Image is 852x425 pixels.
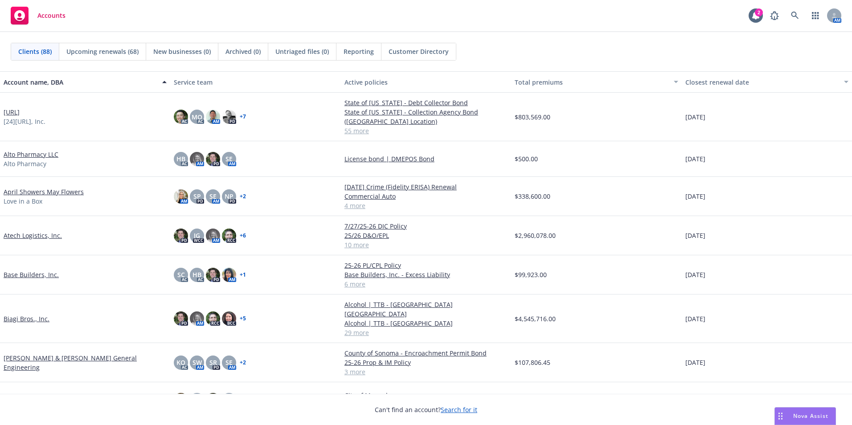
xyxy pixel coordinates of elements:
a: Alto Pharmacy LLC [4,150,58,159]
span: HB [193,270,201,279]
span: Upcoming renewals (68) [66,47,139,56]
a: Atech Logistics, Inc. [4,231,62,240]
img: photo [206,110,220,124]
a: + 6 [240,233,246,238]
div: Closest renewal date [685,78,839,87]
img: photo [174,311,188,326]
div: Total premiums [515,78,668,87]
a: Base Builders, Inc. - Excess Liability [344,270,508,279]
img: photo [222,229,236,243]
a: 4 more [344,201,508,210]
div: Account name, DBA [4,78,157,87]
span: Reporting [344,47,374,56]
span: $99,923.00 [515,270,547,279]
span: [DATE] [685,270,705,279]
span: $500.00 [515,154,538,163]
span: SE [225,358,233,367]
span: MQ [192,112,202,122]
a: Commercial Auto [344,192,508,201]
span: HB [176,154,185,163]
a: State of [US_STATE] - Debt Collector Bond [344,98,508,107]
a: Switch app [807,7,824,25]
a: County of Sonoma - Encroachment Permit Bond [344,348,508,358]
a: 29 more [344,328,508,337]
span: Love in a Box [4,196,42,206]
img: photo [206,268,220,282]
img: photo [222,268,236,282]
span: Nova Assist [793,412,828,420]
a: 7/27/25-26 DIC Policy [344,221,508,231]
span: New businesses (0) [153,47,211,56]
span: [DATE] [685,112,705,122]
img: photo [222,110,236,124]
span: [DATE] [685,314,705,323]
span: Alto Pharmacy [4,159,46,168]
span: Clients (88) [18,47,52,56]
a: + 5 [240,316,246,321]
span: [DATE] [685,358,705,367]
a: [URL] [4,107,20,117]
span: KO [176,358,185,367]
span: [DATE] [685,231,705,240]
span: Can't find an account? [375,405,477,414]
img: photo [174,189,188,204]
span: Archived (0) [225,47,261,56]
a: 3 more [344,367,508,376]
span: [DATE] [685,192,705,201]
span: SE [209,192,217,201]
a: Biagi Bros., Inc. [4,314,49,323]
span: SP [193,192,201,201]
span: JG [194,231,200,240]
a: 25/26 D&O/EPL [344,231,508,240]
a: + 2 [240,360,246,365]
img: photo [206,393,220,407]
button: Active policies [341,71,511,93]
a: + 1 [240,272,246,278]
a: + 7 [240,114,246,119]
a: 25-26 PL/CPL Policy [344,261,508,270]
a: Alcohol | TTB - [GEOGRAPHIC_DATA] [344,319,508,328]
img: photo [174,229,188,243]
a: City of Merced [344,391,508,400]
div: Service team [174,78,337,87]
span: [DATE] [685,154,705,163]
span: $4,545,716.00 [515,314,556,323]
a: 10 more [344,240,508,249]
span: Customer Directory [389,47,449,56]
img: photo [190,311,204,326]
span: $338,600.00 [515,192,550,201]
a: Base Builders, Inc. [4,270,59,279]
button: Service team [170,71,340,93]
a: + 2 [240,194,246,199]
button: Nova Assist [774,407,836,425]
span: [24][URL], Inc. [4,117,45,126]
img: photo [174,393,188,407]
div: 2 [755,8,763,16]
a: State of [US_STATE] - Collection Agency Bond ([GEOGRAPHIC_DATA] Location) [344,107,508,126]
span: SE [225,154,233,163]
span: $2,960,078.00 [515,231,556,240]
a: Search [786,7,804,25]
a: [DATE] Crime (Fidelity ERISA) Renewal [344,182,508,192]
span: $107,806.45 [515,358,550,367]
span: SW [193,358,202,367]
img: photo [222,311,236,326]
span: $803,569.00 [515,112,550,122]
a: 25-26 Prop & IM Policy [344,358,508,367]
span: Untriaged files (0) [275,47,329,56]
a: [PERSON_NAME] & [PERSON_NAME] General Engineering [4,353,167,372]
a: Search for it [441,405,477,414]
button: Closest renewal date [682,71,852,93]
a: April Showers May Flowers [4,187,84,196]
a: Accounts [7,3,69,28]
a: Report a Bug [766,7,783,25]
img: photo [190,152,204,166]
a: Alcohol | TTB - [GEOGRAPHIC_DATA] [GEOGRAPHIC_DATA] [344,300,508,319]
a: 55 more [344,126,508,135]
